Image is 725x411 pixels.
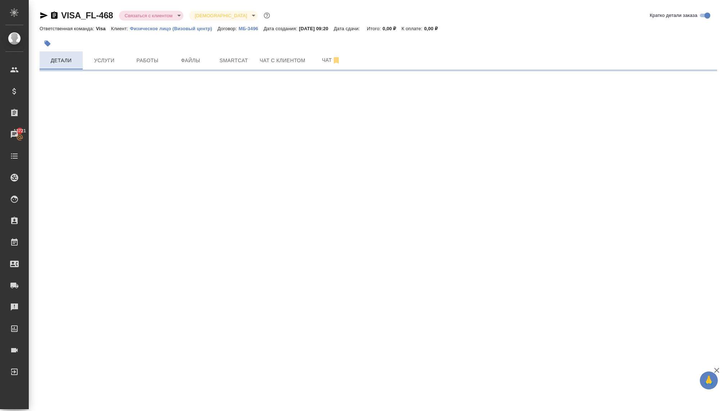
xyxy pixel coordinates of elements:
[189,11,258,20] div: Связаться с клиентом
[193,13,249,19] button: [DEMOGRAPHIC_DATA]
[260,56,305,65] span: Чат с клиентом
[50,11,59,20] button: Скопировать ссылку
[2,125,27,143] a: 13721
[383,26,402,31] p: 0,00 ₽
[332,56,341,65] svg: Отписаться
[173,56,208,65] span: Файлы
[703,373,715,388] span: 🙏
[119,11,183,20] div: Связаться с клиентом
[87,56,122,65] span: Услуги
[40,36,55,51] button: Добавить тэг
[238,25,263,31] a: МБ-3496
[9,127,30,134] span: 13721
[650,12,697,19] span: Кратко детали заказа
[123,13,175,19] button: Связаться с клиентом
[218,26,239,31] p: Договор:
[130,26,218,31] p: Физическое лицо (Визовый центр)
[130,56,165,65] span: Работы
[96,26,111,31] p: Visa
[40,26,96,31] p: Ответственная команда:
[402,26,424,31] p: К оплате:
[216,56,251,65] span: Smartcat
[44,56,78,65] span: Детали
[299,26,334,31] p: [DATE] 09:20
[367,26,382,31] p: Итого:
[61,10,113,20] a: VISA_FL-468
[130,25,218,31] a: Физическое лицо (Визовый центр)
[238,26,263,31] p: МБ-3496
[314,56,348,65] span: Чат
[334,26,361,31] p: Дата сдачи:
[262,11,272,20] button: Доп статусы указывают на важность/срочность заказа
[264,26,299,31] p: Дата создания:
[111,26,130,31] p: Клиент:
[40,11,48,20] button: Скопировать ссылку для ЯМессенджера
[424,26,443,31] p: 0,00 ₽
[700,371,718,389] button: 🙏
